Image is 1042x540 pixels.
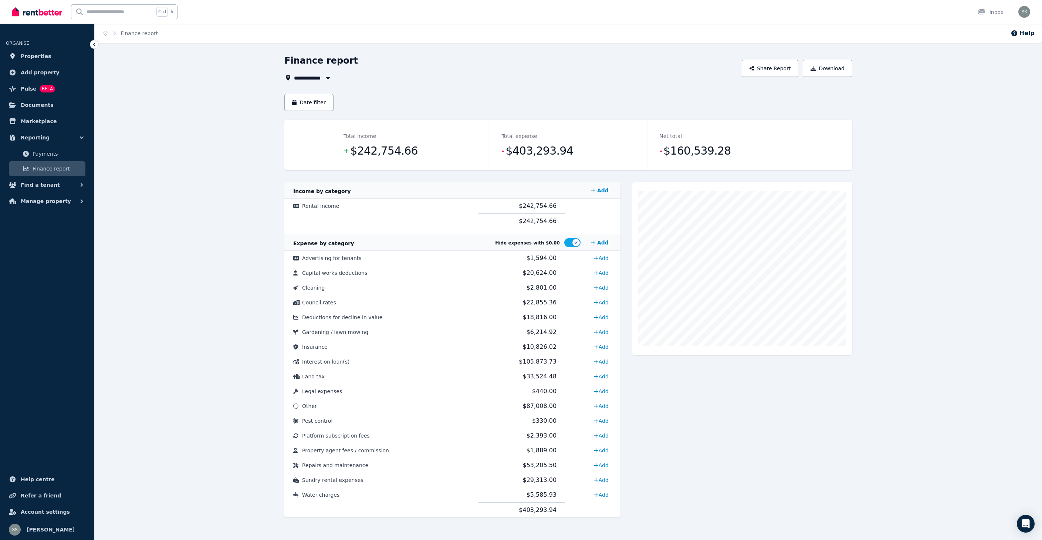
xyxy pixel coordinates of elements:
span: Ctrl [156,7,168,17]
a: Help centre [6,472,88,487]
button: Find a tenant [6,178,88,192]
a: Payments [9,146,85,161]
span: - [502,146,504,156]
span: Properties [21,52,51,61]
button: Date filter [284,94,334,111]
a: Finance report [121,30,158,36]
span: ORGANISE [6,41,29,46]
span: BETA [40,85,55,92]
span: Refer a friend [21,491,61,500]
span: $403,293.94 [519,506,556,513]
a: Add [588,183,612,198]
img: Shiva Sapkota [1018,6,1030,18]
span: Account settings [21,507,70,516]
span: Finance report [33,164,82,173]
span: Sundry rental expenses [302,477,363,483]
span: $160,539.28 [663,144,731,158]
dt: Net total [659,132,682,141]
div: Inbox [978,9,1004,16]
span: $403,293.94 [505,144,573,158]
a: Add [591,356,611,368]
a: Add property [6,65,88,80]
span: - [659,146,662,156]
span: Land tax [302,374,325,379]
a: Add [591,267,611,279]
img: Shiva Sapkota [9,524,21,536]
span: $22,855.36 [522,299,556,306]
a: Add [591,341,611,353]
span: Expense by category [293,240,354,246]
span: $1,889.00 [527,447,556,454]
span: Legal expenses [302,388,342,394]
a: Add [591,430,611,442]
span: Marketplace [21,117,57,126]
span: Gardening / lawn mowing [302,329,368,335]
span: Payments [33,149,82,158]
a: Add [591,371,611,382]
span: Manage property [21,197,71,206]
a: Add [591,311,611,323]
span: + [344,146,349,156]
a: Add [591,252,611,264]
span: $2,801.00 [527,284,556,291]
a: Add [591,459,611,471]
span: Property agent fees / commission [302,448,389,453]
span: $29,313.00 [522,476,556,483]
span: [PERSON_NAME] [27,525,75,534]
span: Pest control [302,418,332,424]
a: Add [591,400,611,412]
span: Platform subscription fees [302,433,370,439]
span: Interest on loan(s) [302,359,349,365]
span: $440.00 [532,388,556,395]
span: $105,873.73 [519,358,556,365]
span: $6,214.92 [527,328,556,335]
a: Add [591,474,611,486]
button: Manage property [6,194,88,209]
span: Cleaning [302,285,325,291]
span: Hide expenses with $0.00 [495,240,559,246]
nav: Breadcrumb [95,24,167,43]
span: $87,008.00 [522,402,556,409]
dt: Total income [344,132,376,141]
a: Documents [6,98,88,112]
a: Add [591,415,611,427]
span: Add property [21,68,60,77]
span: Capital works deductions [302,270,367,276]
button: Share Report [742,60,799,77]
span: $33,524.48 [522,373,556,380]
a: Refer a friend [6,488,88,503]
span: Rental income [302,203,339,209]
span: Repairs and maintenance [302,462,368,468]
span: $242,754.66 [350,144,418,158]
span: Reporting [21,133,50,142]
a: Finance report [9,161,85,176]
a: Add [591,282,611,294]
a: Marketplace [6,114,88,129]
span: $2,393.00 [527,432,556,439]
span: $330.00 [532,417,556,424]
a: Add [591,385,611,397]
span: k [171,9,173,15]
span: Find a tenant [21,180,60,189]
span: Council rates [302,300,336,306]
a: Properties [6,49,88,64]
span: $242,754.66 [519,202,556,209]
span: $53,205.50 [522,462,556,469]
a: PulseBETA [6,81,88,96]
span: Other [302,403,317,409]
a: Account settings [6,504,88,519]
a: Add [591,297,611,308]
span: $5,585.93 [527,491,556,498]
button: Reporting [6,130,88,145]
span: Documents [21,101,54,109]
span: Help centre [21,475,55,484]
span: $20,624.00 [522,269,556,276]
a: Add [588,235,612,250]
span: $1,594.00 [527,254,556,261]
span: Advertising for tenants [302,255,362,261]
span: $242,754.66 [519,217,556,225]
a: Add [591,445,611,456]
h1: Finance report [284,55,358,67]
span: Income by category [293,188,351,194]
a: Add [591,489,611,501]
